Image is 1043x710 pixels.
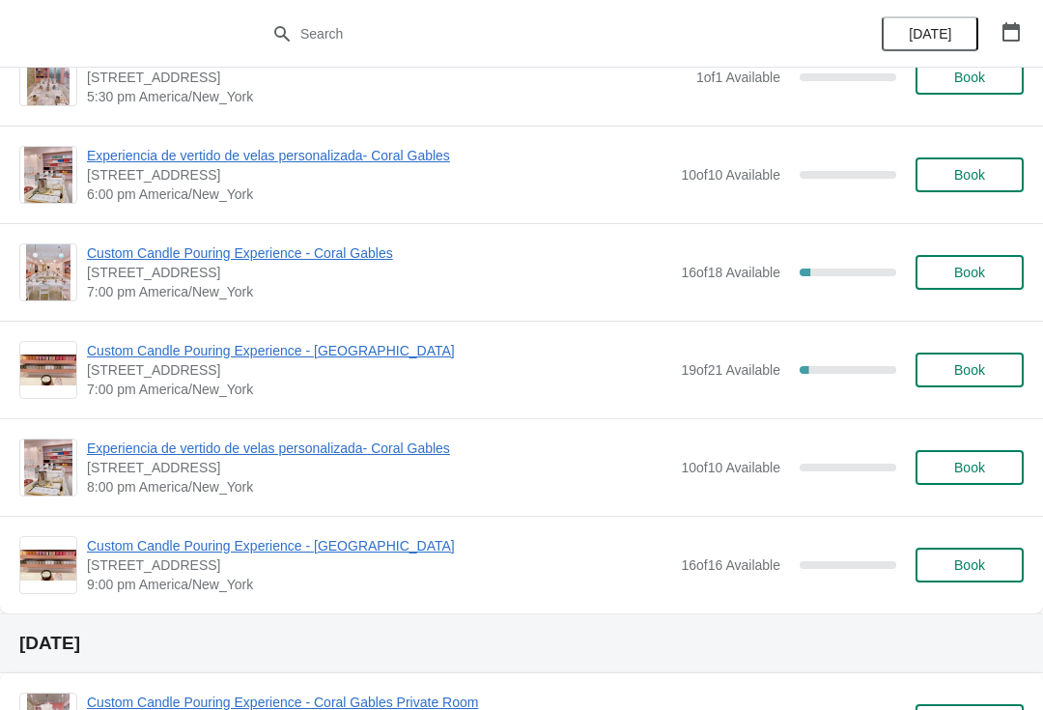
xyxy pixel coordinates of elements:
[27,49,70,105] img: Custom Candle Pouring Experience - Coral Gables Private Room | 154 Giralda Avenue, Coral Gables, ...
[916,548,1024,582] button: Book
[87,185,671,204] span: 6:00 pm America/New_York
[19,634,1024,653] h2: [DATE]
[87,380,671,399] span: 7:00 pm America/New_York
[24,147,72,203] img: Experiencia de vertido de velas personalizada- Coral Gables | 154 Giralda Avenue, Coral Gables, F...
[87,146,671,165] span: Experiencia de vertido de velas personalizada- Coral Gables
[87,575,671,594] span: 9:00 pm America/New_York
[954,70,985,85] span: Book
[24,440,72,496] img: Experiencia de vertido de velas personalizada- Coral Gables | 154 Giralda Avenue, Coral Gables, F...
[954,460,985,475] span: Book
[681,362,780,378] span: 19 of 21 Available
[681,265,780,280] span: 16 of 18 Available
[87,68,687,87] span: [STREET_ADDRESS]
[299,16,782,51] input: Search
[681,167,780,183] span: 10 of 10 Available
[87,243,671,263] span: Custom Candle Pouring Experience - Coral Gables
[87,536,671,555] span: Custom Candle Pouring Experience - [GEOGRAPHIC_DATA]
[87,282,671,301] span: 7:00 pm America/New_York
[909,26,951,42] span: [DATE]
[681,557,780,573] span: 16 of 16 Available
[681,460,780,475] span: 10 of 10 Available
[87,458,671,477] span: [STREET_ADDRESS]
[87,341,671,360] span: Custom Candle Pouring Experience - [GEOGRAPHIC_DATA]
[87,555,671,575] span: [STREET_ADDRESS]
[916,450,1024,485] button: Book
[916,353,1024,387] button: Book
[20,355,76,386] img: Custom Candle Pouring Experience - Fort Lauderdale | 914 East Las Olas Boulevard, Fort Lauderdale...
[26,244,71,300] img: Custom Candle Pouring Experience - Coral Gables | 154 Giralda Avenue, Coral Gables, FL, USA | 7:0...
[87,477,671,497] span: 8:00 pm America/New_York
[87,360,671,380] span: [STREET_ADDRESS]
[87,263,671,282] span: [STREET_ADDRESS]
[954,557,985,573] span: Book
[696,70,780,85] span: 1 of 1 Available
[954,167,985,183] span: Book
[882,16,978,51] button: [DATE]
[954,362,985,378] span: Book
[87,439,671,458] span: Experiencia de vertido de velas personalizada- Coral Gables
[916,60,1024,95] button: Book
[87,165,671,185] span: [STREET_ADDRESS]
[87,87,687,106] span: 5:30 pm America/New_York
[954,265,985,280] span: Book
[916,255,1024,290] button: Book
[20,550,76,582] img: Custom Candle Pouring Experience - Fort Lauderdale | 914 East Las Olas Boulevard, Fort Lauderdale...
[916,157,1024,192] button: Book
